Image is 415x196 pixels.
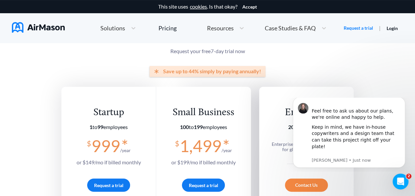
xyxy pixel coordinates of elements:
[158,22,177,34] a: Pricing
[29,60,117,66] p: Message from Holly, sent Just now
[379,25,381,31] span: |
[283,98,415,172] iframe: Intercom notifications message
[344,25,373,31] a: Request a trial
[12,22,65,33] img: AirMason Logo
[91,136,120,156] span: 999
[171,107,236,119] div: Small Business
[180,124,189,130] b: 100
[89,124,92,130] b: 1
[387,25,398,31] a: Login
[285,179,328,192] div: Contact Us
[207,25,233,31] span: Resources
[89,124,103,130] span: to
[242,4,257,10] button: Accept cookies
[268,107,344,119] div: Enterprise
[194,124,203,130] b: 199
[180,124,203,130] span: to
[87,179,130,192] button: Request a trial
[271,141,341,152] span: Enterprise-grade, custom-tailored for global organizations
[180,136,222,156] span: 1,499
[29,4,117,59] div: Message content
[171,159,236,165] span: or $ 199 /mo if billed monthly
[77,159,141,165] span: or $ 149 /mo if billed monthly
[100,25,125,31] span: Solutions
[406,174,411,179] span: 2
[171,124,236,130] section: employees
[97,124,103,130] b: 99
[175,137,179,147] span: $
[77,124,141,130] section: employees
[190,4,207,10] a: cookies
[29,4,117,23] div: Feel free to ask us about our plans, we're online and happy to help.
[77,107,141,119] div: Startup
[87,137,91,147] span: $
[15,5,25,16] img: Profile image for Holly
[182,179,225,192] button: Request a trial
[158,25,177,31] div: Pricing
[61,48,354,54] p: Request your free 7 -day trial now
[268,124,344,130] section: employees
[393,174,408,189] iframe: Intercom live chat
[265,25,316,31] span: Case Studies & FAQ
[163,68,261,74] span: Save up to 44% simply by paying annually!
[29,26,117,59] div: Keep in mind, we have in-house copywriters and a design team that can take this project right off...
